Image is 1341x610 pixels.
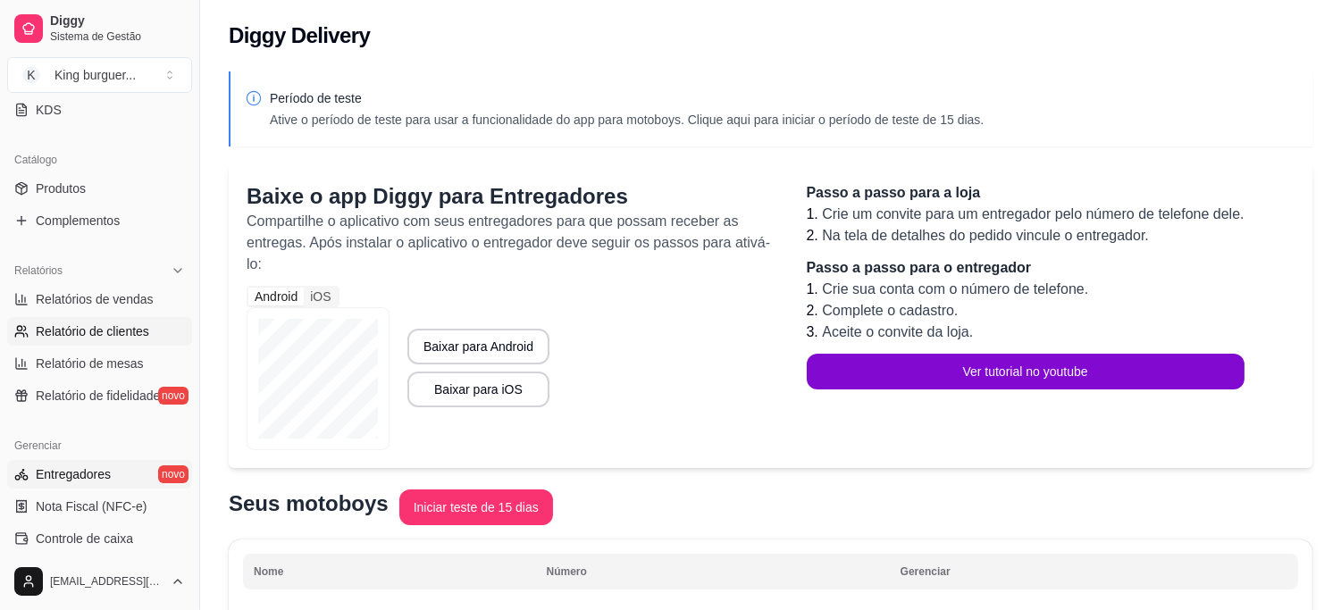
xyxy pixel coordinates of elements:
a: KDS [7,96,192,124]
button: Baixar para iOS [407,372,549,407]
span: Crie sua conta com o número de telefone. [822,281,1088,297]
button: Select a team [7,57,192,93]
span: Relatórios [14,263,63,278]
h2: Diggy Delivery [229,21,370,50]
p: Baixe o app Diggy para Entregadores [247,182,771,211]
button: Baixar para Android [407,329,549,364]
p: Seus motoboys [229,489,389,518]
span: Relatório de clientes [36,322,149,340]
div: iOS [304,288,337,305]
span: K [22,66,40,84]
span: Controle de caixa [36,530,133,547]
div: King burguer ... [54,66,136,84]
a: DiggySistema de Gestão [7,7,192,50]
li: 2. [807,300,1245,322]
span: Relatório de fidelidade [36,387,160,405]
span: Produtos [36,180,86,197]
th: Gerenciar [890,554,1298,589]
a: Entregadoresnovo [7,460,192,489]
span: Entregadores [36,465,111,483]
span: Nota Fiscal (NFC-e) [36,497,147,515]
a: Produtos [7,174,192,203]
p: Passo a passo para a loja [807,182,1245,204]
span: Diggy [50,13,185,29]
li: 3. [807,322,1245,343]
span: KDS [36,101,62,119]
span: Complementos [36,212,120,230]
a: Relatório de mesas [7,349,192,378]
span: Relatório de mesas [36,355,144,372]
li: 2. [807,225,1245,247]
span: Na tela de detalhes do pedido vincule o entregador. [822,228,1149,243]
button: Ver tutorial no youtube [807,354,1245,389]
span: Crie um convite para um entregador pelo número de telefone dele. [822,206,1244,221]
li: 1. [807,279,1245,300]
a: Relatório de clientes [7,317,192,346]
span: [EMAIL_ADDRESS][DOMAIN_NAME] [50,574,163,589]
th: Nome [243,554,536,589]
a: Complementos [7,206,192,235]
p: Passo a passo para o entregador [807,257,1245,279]
a: Nota Fiscal (NFC-e) [7,492,192,521]
a: Relatórios de vendas [7,285,192,313]
div: Gerenciar [7,431,192,460]
th: Número [536,554,890,589]
li: 1. [807,204,1245,225]
span: Aceite o convite da loja. [822,324,973,339]
p: Compartilhe o aplicativo com seus entregadores para que possam receber as entregas. Após instalar... [247,211,771,275]
a: Controle de caixa [7,524,192,553]
a: Relatório de fidelidadenovo [7,381,192,410]
p: Ative o período de teste para usar a funcionalidade do app para motoboys. Clique aqui para inicia... [270,111,984,129]
div: Catálogo [7,146,192,174]
span: Complete o cadastro. [822,303,958,318]
button: [EMAIL_ADDRESS][DOMAIN_NAME] [7,560,192,603]
button: Iniciar teste de 15 dias [399,489,553,525]
span: Sistema de Gestão [50,29,185,44]
p: Período de teste [270,89,984,107]
div: Android [248,288,304,305]
span: Relatórios de vendas [36,290,154,308]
